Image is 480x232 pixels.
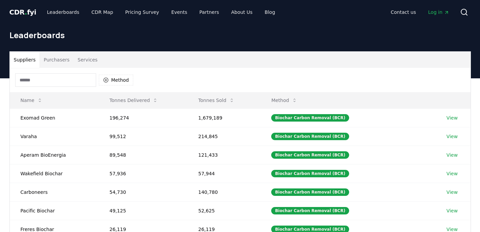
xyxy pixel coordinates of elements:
a: Blog [259,6,281,18]
a: CDR Map [86,6,118,18]
div: Biochar Carbon Removal (BCR) [271,188,349,196]
td: 196,274 [99,108,188,127]
a: Pricing Survey [120,6,164,18]
td: 89,548 [99,146,188,164]
td: 52,625 [188,201,261,220]
button: Tonnes Sold [193,94,240,107]
a: Partners [194,6,224,18]
td: Varaha [10,127,99,146]
td: Carboneers [10,183,99,201]
button: Services [74,52,102,68]
div: Biochar Carbon Removal (BCR) [271,114,349,122]
h1: Leaderboards [9,30,471,41]
td: 140,780 [188,183,261,201]
span: . [25,8,27,16]
a: Events [166,6,193,18]
button: Name [15,94,48,107]
div: Biochar Carbon Removal (BCR) [271,207,349,214]
button: Method [266,94,303,107]
a: View [447,152,458,158]
a: Contact us [385,6,421,18]
a: Log in [423,6,454,18]
a: View [447,189,458,196]
a: View [447,170,458,177]
span: Log in [428,9,449,16]
td: 121,433 [188,146,261,164]
a: View [447,207,458,214]
td: Exomad Green [10,108,99,127]
td: Aperam BioEnergia [10,146,99,164]
a: Leaderboards [41,6,85,18]
td: 57,944 [188,164,261,183]
span: CDR fyi [9,8,36,16]
button: Tonnes Delivered [104,94,164,107]
div: Biochar Carbon Removal (BCR) [271,151,349,159]
div: Biochar Carbon Removal (BCR) [271,133,349,140]
td: 1,679,189 [188,108,261,127]
button: Suppliers [10,52,40,68]
td: 49,125 [99,201,188,220]
nav: Main [41,6,280,18]
nav: Main [385,6,454,18]
td: 57,936 [99,164,188,183]
td: 99,512 [99,127,188,146]
td: 214,845 [188,127,261,146]
a: About Us [226,6,258,18]
a: View [447,114,458,121]
td: Wakefield Biochar [10,164,99,183]
a: View [447,133,458,140]
td: 54,730 [99,183,188,201]
td: Pacific Biochar [10,201,99,220]
a: CDR.fyi [9,7,36,17]
button: Method [99,75,134,85]
div: Biochar Carbon Removal (BCR) [271,170,349,177]
button: Purchasers [39,52,74,68]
